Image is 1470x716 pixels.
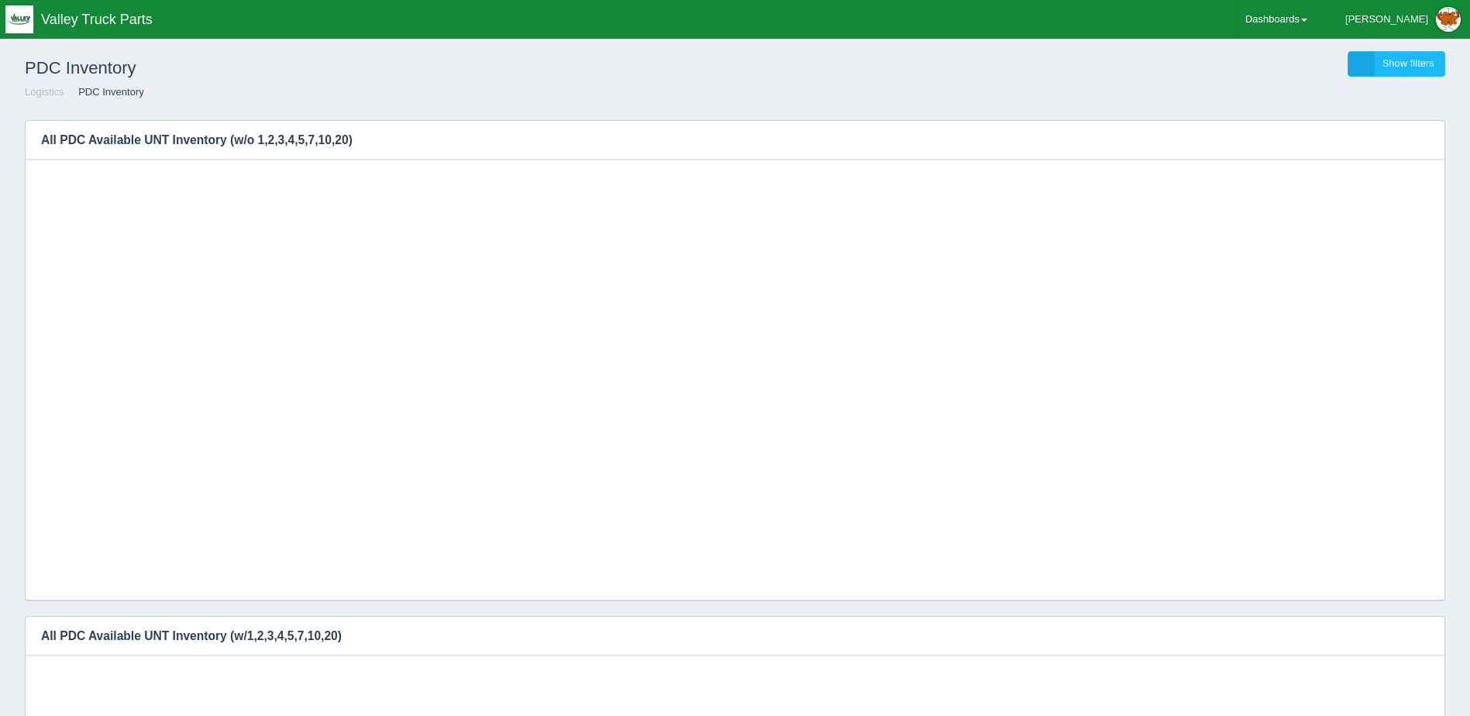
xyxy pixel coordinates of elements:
[1345,4,1428,35] div: [PERSON_NAME]
[26,121,1397,160] h3: All PDC Available UNT Inventory (w/o 1,2,3,4,5,7,10,20)
[41,12,153,27] span: Valley Truck Parts
[1382,57,1434,69] span: Show filters
[1436,7,1461,32] img: Profile Picture
[26,617,1421,656] h3: All PDC Available UNT Inventory (w/1,2,3,4,5,7,10,20)
[25,51,735,85] h1: PDC Inventory
[67,85,144,100] li: PDC Inventory
[5,5,33,33] img: q1blfpkbivjhsugxdrfq.png
[1348,51,1445,77] a: Show filters
[25,86,64,98] a: Logistics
